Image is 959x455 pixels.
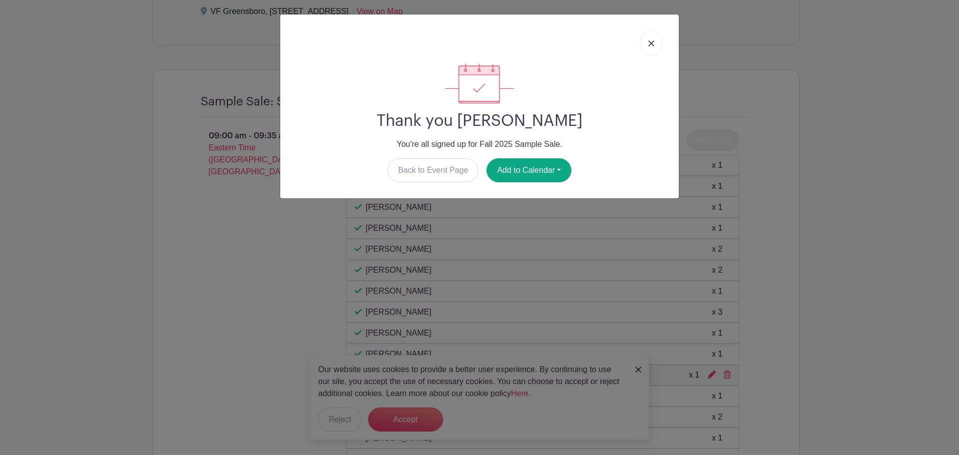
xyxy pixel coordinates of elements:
[445,63,514,103] img: signup_complete-c468d5dda3e2740ee63a24cb0ba0d3ce5d8a4ecd24259e683200fb1569d990c8.svg
[288,111,671,130] h2: Thank you [PERSON_NAME]
[288,138,671,150] p: You're all signed up for Fall 2025 Sample Sale.
[388,158,479,182] a: Back to Event Page
[648,40,654,46] img: close_button-5f87c8562297e5c2d7936805f587ecaba9071eb48480494691a3f1689db116b3.svg
[486,158,571,182] button: Add to Calendar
